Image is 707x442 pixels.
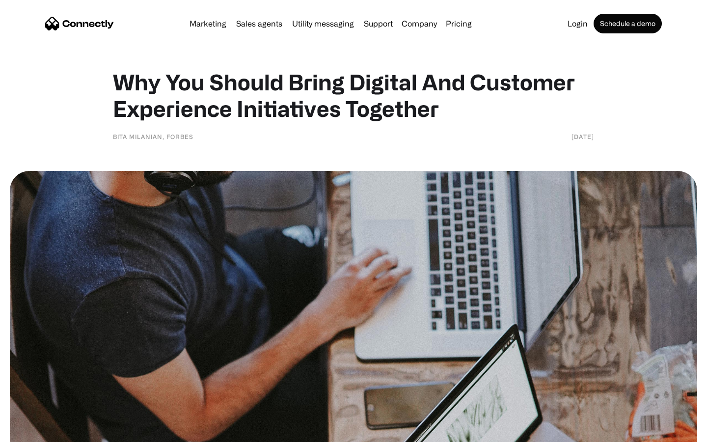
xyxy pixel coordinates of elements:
[113,132,193,141] div: Bita Milanian, Forbes
[402,17,437,30] div: Company
[20,425,59,439] ul: Language list
[564,20,592,28] a: Login
[288,20,358,28] a: Utility messaging
[113,69,594,122] h1: Why You Should Bring Digital And Customer Experience Initiatives Together
[186,20,230,28] a: Marketing
[10,425,59,439] aside: Language selected: English
[360,20,397,28] a: Support
[571,132,594,141] div: [DATE]
[399,17,440,30] div: Company
[45,16,114,31] a: home
[232,20,286,28] a: Sales agents
[442,20,476,28] a: Pricing
[594,14,662,33] a: Schedule a demo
